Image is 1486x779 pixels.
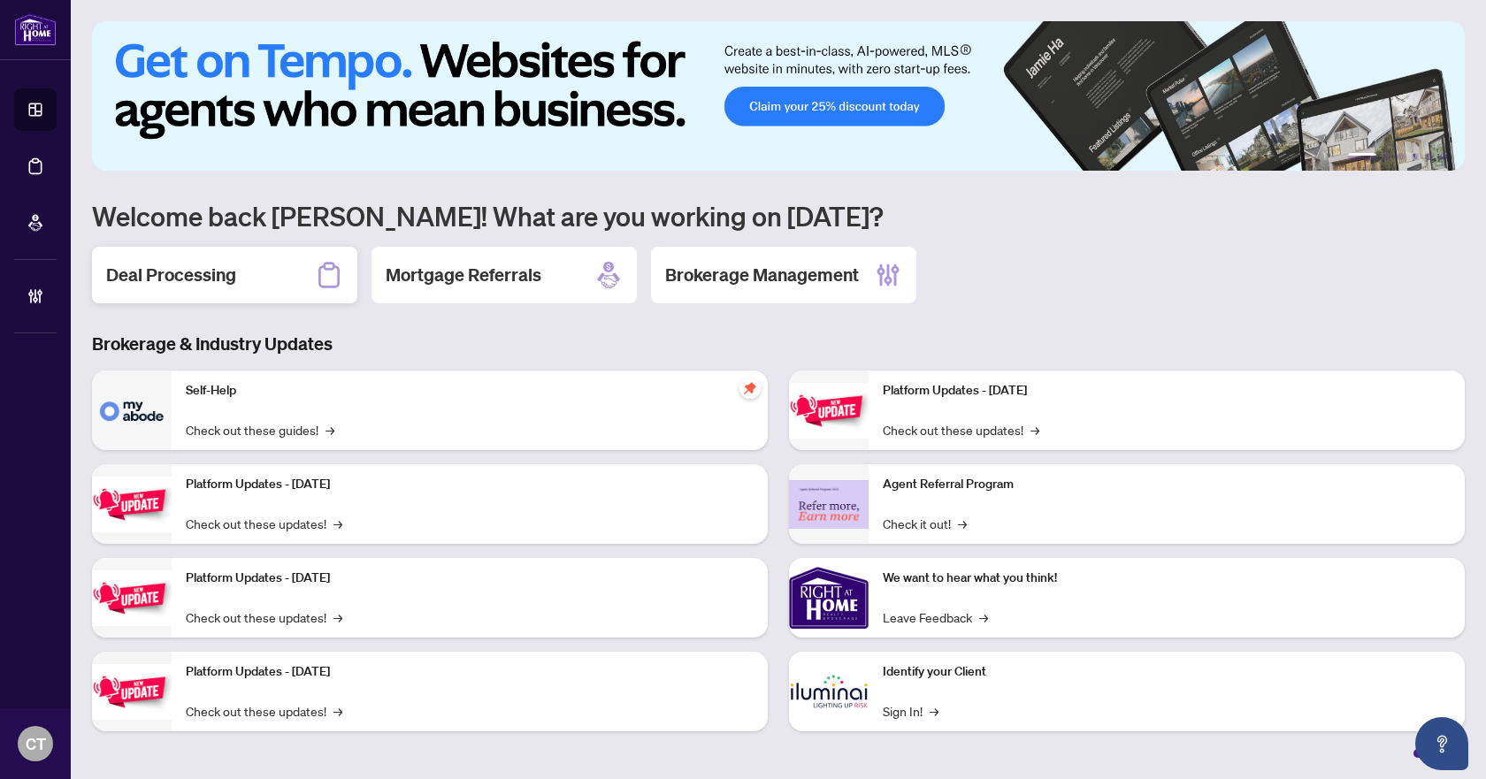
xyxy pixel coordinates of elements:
a: Check out these updates!→ [883,420,1039,439]
h1: Welcome back [PERSON_NAME]! What are you working on [DATE]? [92,199,1465,233]
p: Platform Updates - [DATE] [186,662,754,682]
span: → [333,514,342,533]
p: Identify your Client [883,662,1451,682]
button: 2 [1383,153,1390,160]
a: Check out these updates!→ [186,701,342,721]
img: Platform Updates - September 16, 2025 [92,477,172,532]
span: CT [26,731,46,756]
button: 4 [1412,153,1419,160]
img: Platform Updates - June 23, 2025 [789,383,869,439]
p: Platform Updates - [DATE] [883,381,1451,401]
span: → [333,701,342,721]
a: Leave Feedback→ [883,607,988,627]
img: Platform Updates - July 8, 2025 [92,664,172,720]
img: Identify your Client [789,652,869,731]
span: → [930,701,938,721]
button: 5 [1426,153,1433,160]
img: Platform Updates - July 21, 2025 [92,570,172,626]
img: We want to hear what you think! [789,558,869,638]
a: Check out these updates!→ [186,607,342,627]
span: → [326,420,334,439]
p: Platform Updates - [DATE] [186,475,754,494]
span: → [979,607,988,627]
p: Platform Updates - [DATE] [186,569,754,588]
h2: Mortgage Referrals [386,263,541,287]
button: 6 [1440,153,1447,160]
span: pushpin [739,378,761,399]
a: Check out these guides!→ [186,420,334,439]
span: → [1030,420,1039,439]
img: Self-Help [92,370,172,450]
a: Check it out!→ [883,514,967,533]
img: Agent Referral Program [789,480,869,529]
span: → [333,607,342,627]
span: → [958,514,967,533]
button: Open asap [1415,717,1468,770]
button: 3 [1398,153,1405,160]
img: logo [14,13,57,46]
button: 1 [1348,153,1376,160]
a: Check out these updates!→ [186,514,342,533]
p: Agent Referral Program [883,475,1451,494]
p: We want to hear what you think! [883,569,1451,588]
h2: Deal Processing [106,263,236,287]
img: Slide 0 [92,21,1465,171]
p: Self-Help [186,381,754,401]
h2: Brokerage Management [665,263,859,287]
h3: Brokerage & Industry Updates [92,332,1465,356]
a: Sign In!→ [883,701,938,721]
